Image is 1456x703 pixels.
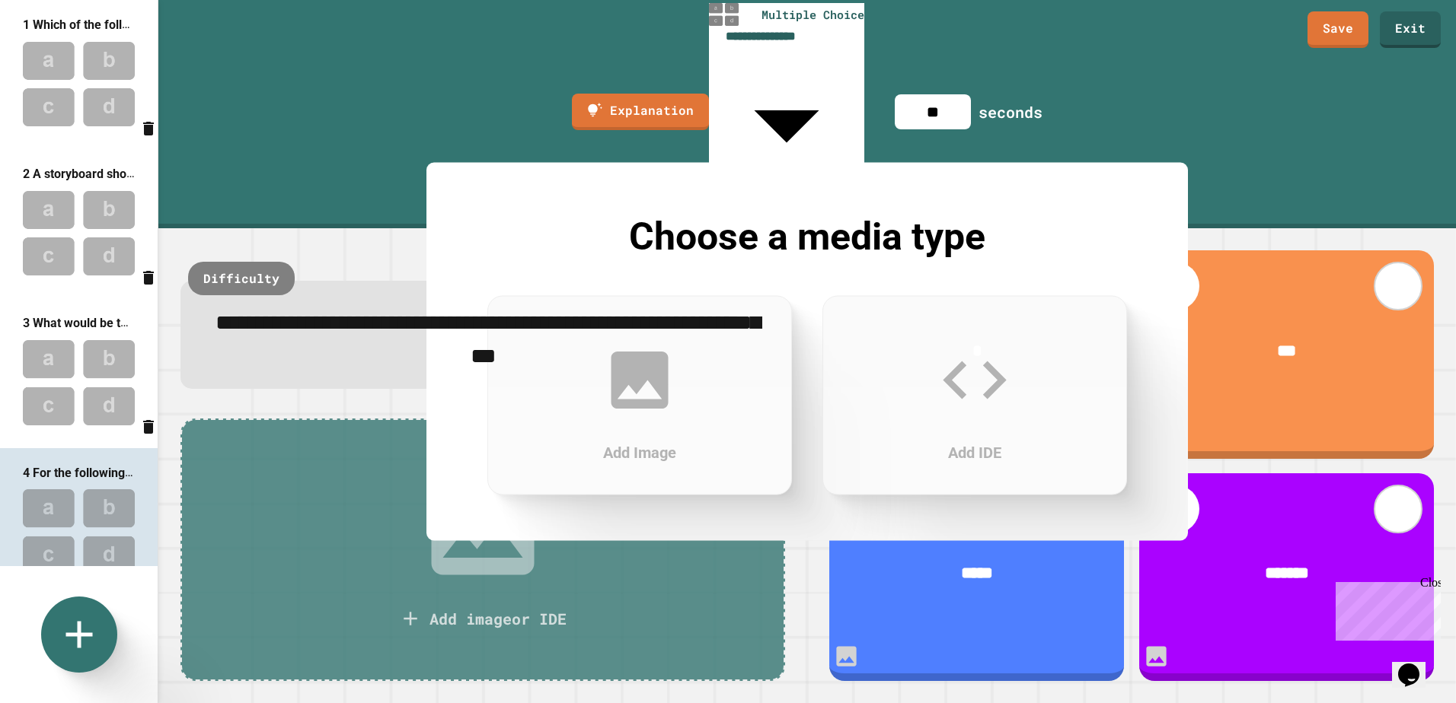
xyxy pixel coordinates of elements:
[854,441,1096,464] h3: Add IDE
[979,100,1043,123] div: seconds
[139,561,158,590] button: Delete question
[139,412,158,441] button: Delete question
[762,6,864,24] span: Multiple Choice
[139,113,158,142] button: Delete question
[23,17,308,32] span: 1 Which of the following best describes a flowchart?
[629,208,985,266] p: Choose a media type
[1330,576,1441,641] iframe: chat widget
[1380,11,1441,48] a: Exit
[572,94,709,130] a: Explanation
[188,262,295,295] div: Difficulty
[709,3,739,26] img: multiple-choice-thumbnail.png
[429,607,567,630] div: Add image or IDE
[1392,642,1441,688] iframe: chat widget
[23,465,382,480] span: 4 For the following flowchart, what will be printed if the input is 8?
[23,166,773,181] span: 2 A storyboard shows a stick figure setting x = 5, then adding 3, and finally displaying the resu...
[1308,11,1368,48] a: Save
[519,441,761,464] h3: Add Image
[23,315,403,330] span: 3 What would be the expected outcome of the following pseudocode?
[139,262,158,291] button: Delete question
[6,6,105,97] div: Chat with us now!Close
